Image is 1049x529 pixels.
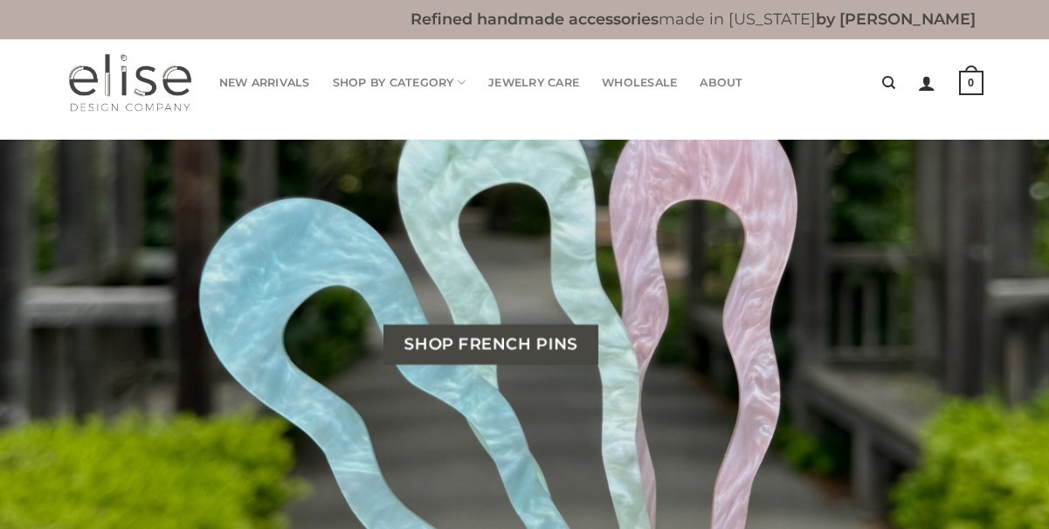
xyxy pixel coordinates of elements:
a: Shop French Pins [383,325,598,365]
b: made in [US_STATE] [411,10,976,28]
img: Elise Design Company [66,52,193,113]
b: Refined handmade accessories [411,10,659,28]
span: Shop French Pins [404,332,578,357]
a: New Arrivals [219,65,310,100]
a: Wholesale [602,65,677,100]
a: 0 [959,58,983,106]
a: Search [882,66,895,100]
a: About [700,65,742,100]
a: Jewelry Care [488,65,579,100]
a: Shop By Category [333,65,466,100]
strong: 0 [959,71,983,95]
b: by [PERSON_NAME] [816,10,976,28]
